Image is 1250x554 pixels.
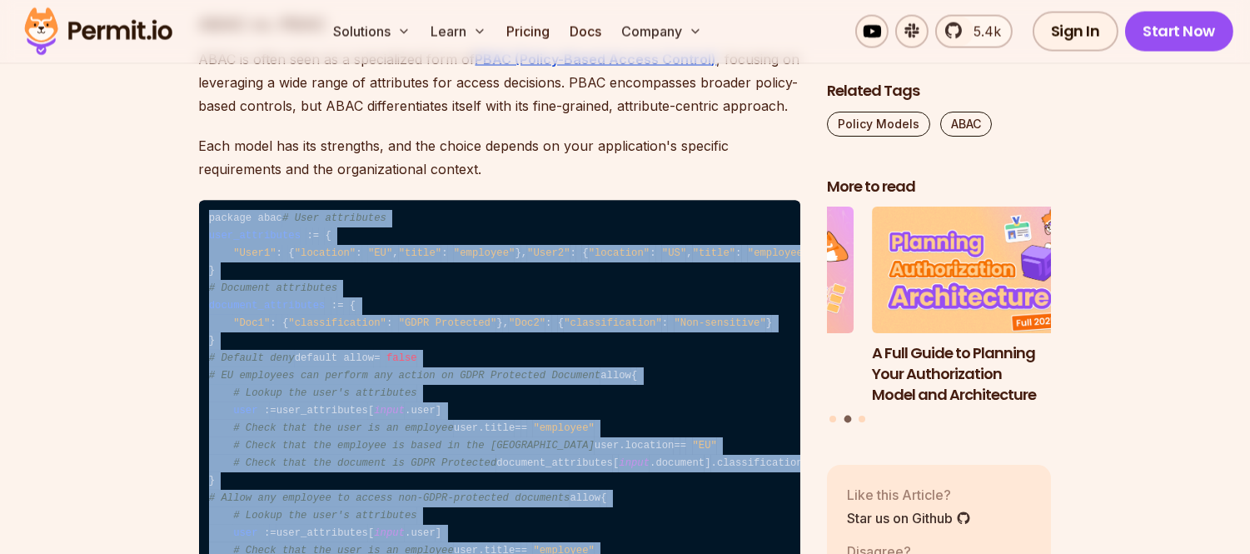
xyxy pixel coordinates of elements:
span: = [270,528,276,540]
span: "Doc1" [233,318,270,330]
span: = [521,423,527,435]
span: "EU" [693,441,717,452]
span: "location" [589,248,650,260]
span: input [374,406,405,417]
span: "GDPR Protected" [399,318,497,330]
span: = [680,441,686,452]
span: : [264,406,270,417]
div: Posts [827,207,1052,425]
span: "User1" [233,248,276,260]
span: : [331,301,337,312]
span: "title" [693,248,735,260]
span: : [570,248,576,260]
span: "employee" [533,423,595,435]
span: : [356,248,361,260]
li: 1 of 3 [629,207,854,405]
span: "title" [399,248,441,260]
p: Each model has its strengths, and the choice depends on your application's specific requirements ... [199,134,800,181]
a: Policy Models [827,111,930,136]
a: Docs [563,15,608,48]
span: = [270,406,276,417]
span: { [631,371,637,382]
img: A Full Guide to Planning Your Authorization Model and Architecture [872,207,1097,333]
span: : [662,318,668,330]
p: ABAC is often seen as a specialized form of , focusing on leveraging a wide range of attributes f... [199,47,800,117]
p: Like this Article? [847,484,971,504]
span: # Check that the document is GDPR Protected [233,458,496,470]
span: # EU employees can perform any action on GDPR Protected Document [209,371,600,382]
span: ] [436,406,441,417]
strong: PBAC (Policy-Based Access Control) [476,51,717,67]
span: # Check that the user is an employee [233,423,454,435]
span: "employee" [454,248,515,260]
span: } [209,336,215,347]
span: # Lookup the user's attributes [233,388,417,400]
span: "Doc2" [509,318,545,330]
button: Go to slide 2 [844,415,851,422]
span: # Check that the employee is based in the [GEOGRAPHIC_DATA] [233,441,595,452]
span: } [515,248,520,260]
button: Go to slide 1 [829,415,836,422]
span: = [313,231,319,242]
span: : [441,248,447,260]
span: } [496,318,502,330]
span: [ [368,528,374,540]
span: input [619,458,650,470]
span: input [374,528,405,540]
a: Star us on Github [847,507,971,527]
span: user [233,406,257,417]
span: # Default deny [209,353,295,365]
span: "Non-sensitive" [675,318,766,330]
span: : [386,318,392,330]
span: "classification" [564,318,662,330]
li: 2 of 3 [872,207,1097,405]
span: : [306,231,312,242]
h3: Policy-Based Access Control (PBAC) Isn’t as Great as You Think [629,342,854,404]
span: { [325,231,331,242]
span: "location" [295,248,356,260]
h2: More to read [827,176,1052,197]
span: ] [436,528,441,540]
span: "classification" [288,318,386,330]
button: Solutions [326,15,417,48]
span: "US" [662,248,686,260]
span: # Allow any employee to access non-GDPR-protected documents [209,493,570,505]
span: 5.4k [964,22,1001,42]
span: : [545,318,551,330]
span: : [735,248,741,260]
span: [ [613,458,619,470]
span: { [558,318,564,330]
span: : [650,248,655,260]
h3: A Full Guide to Planning Your Authorization Model and Architecture [872,342,1097,404]
span: : [276,248,282,260]
span: = [337,301,343,312]
span: # Document attributes [209,283,337,295]
a: ABAC [940,111,992,136]
span: user_attributes [209,231,301,242]
span: = [515,423,520,435]
span: # User attributes [282,213,386,225]
a: Sign In [1033,12,1118,52]
span: { [350,301,356,312]
a: Start Now [1125,12,1234,52]
span: { [282,318,288,330]
span: "EU" [368,248,392,260]
span: } [209,266,215,277]
button: Go to slide 3 [859,415,865,422]
span: [ [368,406,374,417]
span: "User2" [527,248,570,260]
span: "employee" [748,248,809,260]
a: A Full Guide to Planning Your Authorization Model and ArchitectureA Full Guide to Planning Your A... [872,207,1097,405]
span: : [270,318,276,330]
span: # Lookup the user's attributes [233,511,417,522]
button: Company [615,15,709,48]
span: { [600,493,606,505]
span: } [209,476,215,487]
span: user [233,528,257,540]
span: { [288,248,294,260]
img: Permit logo [17,3,180,60]
button: Learn [424,15,493,48]
a: Pricing [500,15,556,48]
a: 5.4k [935,15,1013,48]
span: false [386,353,417,365]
